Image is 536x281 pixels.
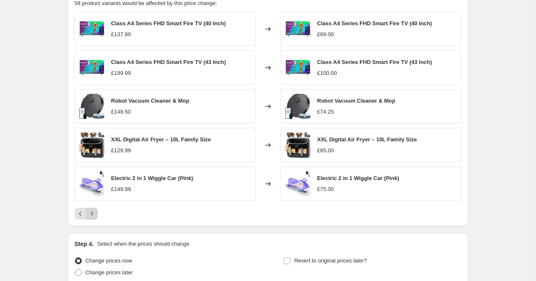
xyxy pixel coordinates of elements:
[317,108,334,116] div: £74.25
[111,59,226,65] span: Class A4 Series FHD Smart Fire TV (43 Inch)
[317,59,432,65] span: Class A4 Series FHD Smart Fire TV (43 Inch)
[86,208,98,220] button: Next
[79,16,105,42] img: 71dBiCxSyPL._AC_SL1500_c64b55f9-59ab-463a-b1bc-3386fb1ce729_80x.png
[75,208,98,220] nav: Pagination
[97,240,189,248] p: Select when the prices should change
[317,69,337,77] div: £100.00
[79,171,105,196] img: 61Z5R132dCL._AC_SL1500_80x.png
[111,98,190,104] span: Robot Vacuum Cleaner & Mop
[317,146,334,155] div: £65.00
[317,30,334,39] div: £69.00
[111,146,131,155] div: £129.99
[317,20,432,27] span: Class A4 Series FHD Smart Fire TV (40 Inch)
[317,136,417,143] span: XXL Digital Air Fryer – 10L Family Size
[75,208,86,220] button: Previous
[285,171,311,196] img: 61Z5R132dCL._AC_SL1500_80x.png
[111,30,131,39] div: £137.99
[285,94,311,119] img: 614Tm7RZpML._AC_SL1500_80x.png
[317,185,334,194] div: £75.00
[86,269,133,276] span: Change prices later
[317,98,396,104] span: Robot Vacuum Cleaner & Mop
[285,133,311,158] img: 81YoxzdN8BL._AC_SL1500_80x.png
[111,185,131,194] div: £149.99
[285,55,311,80] img: 71dBiCxSyPL._AC_SL1500_c64b55f9-59ab-463a-b1bc-3386fb1ce729_80x.png
[285,16,311,42] img: 71dBiCxSyPL._AC_SL1500_c64b55f9-59ab-463a-b1bc-3386fb1ce729_80x.png
[79,55,105,80] img: 71dBiCxSyPL._AC_SL1500_c64b55f9-59ab-463a-b1bc-3386fb1ce729_80x.png
[79,94,105,119] img: 614Tm7RZpML._AC_SL1500_80x.png
[317,175,399,181] span: Electric 2 in 1 Wiggle Car (Pink)
[111,20,226,27] span: Class A4 Series FHD Smart Fire TV (40 Inch)
[86,257,132,264] span: Change prices now
[75,240,94,248] h2: Step 4.
[79,133,105,158] img: 81YoxzdN8BL._AC_SL1500_80x.png
[294,257,367,264] span: Revert to original prices later?
[111,175,193,181] span: Electric 2 in 1 Wiggle Car (Pink)
[111,69,131,77] div: £199.99
[111,136,211,143] span: XXL Digital Air Fryer – 10L Family Size
[111,108,131,116] div: £148.50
